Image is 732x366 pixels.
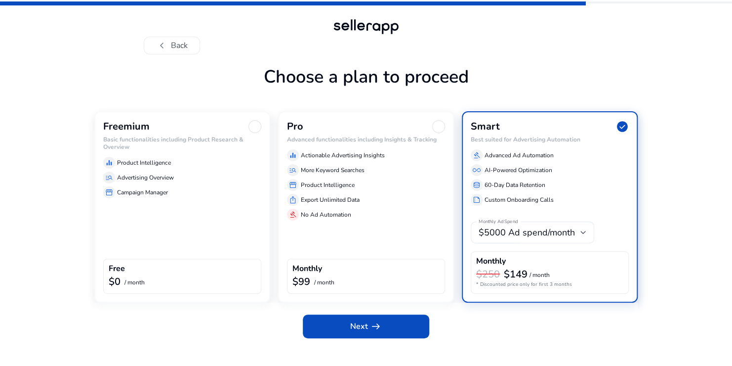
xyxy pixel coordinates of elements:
button: Nextarrow_right_alt [303,315,429,338]
span: $5000 Ad spend/month [479,227,575,238]
span: ios_share [289,196,297,204]
p: Campaign Manager [117,188,168,197]
p: Advanced Ad Automation [485,151,554,160]
span: equalizer [289,151,297,159]
h3: $250 [476,269,500,280]
span: Next [350,320,382,332]
h3: Freemium [103,121,150,133]
span: chevron_left [156,40,168,51]
span: summarize [473,196,481,204]
h6: Basic functionalities including Product Research & Overview [103,136,261,150]
p: Product Intelligence [301,181,355,189]
b: $149 [504,268,528,281]
span: database [473,181,481,189]
span: gavel [289,211,297,219]
p: Product Intelligence [117,158,171,167]
h6: Advanced functionalities including Insights & Tracking [287,136,445,143]
p: Actionable Advertising Insights [301,151,385,160]
p: / month [124,279,145,286]
h3: Pro [287,121,303,133]
p: AI-Powered Optimization [485,166,552,175]
h3: Smart [471,121,500,133]
h4: Monthly [292,264,322,274]
h4: Free [109,264,125,274]
p: More Keyword Searches [301,166,365,175]
h6: Best suited for Advertising Automation [471,136,629,143]
p: Export Unlimited Data [301,195,360,204]
span: equalizer [105,159,113,167]
span: arrow_right_alt [370,320,382,332]
span: storefront [289,181,297,189]
p: Custom Onboarding Calls [485,195,554,204]
h1: Choose a plan to proceed [94,66,638,111]
mat-label: Monthly Ad Spend [479,219,518,226]
span: gavel [473,151,481,159]
span: storefront [105,188,113,196]
b: $0 [109,275,121,288]
p: * Discounted price only for first 3 months [476,281,623,288]
b: $99 [292,275,310,288]
p: / month [314,279,334,286]
p: Advertising Overview [117,173,174,182]
p: 60-Day Data Retention [485,181,545,189]
h4: Monthly [476,257,506,266]
span: manage_search [289,166,297,174]
span: all_inclusive [473,166,481,174]
p: No Ad Automation [301,210,351,219]
p: / month [529,272,550,278]
button: chevron_leftBack [144,37,200,54]
span: check_circle [616,120,629,133]
span: manage_search [105,174,113,182]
